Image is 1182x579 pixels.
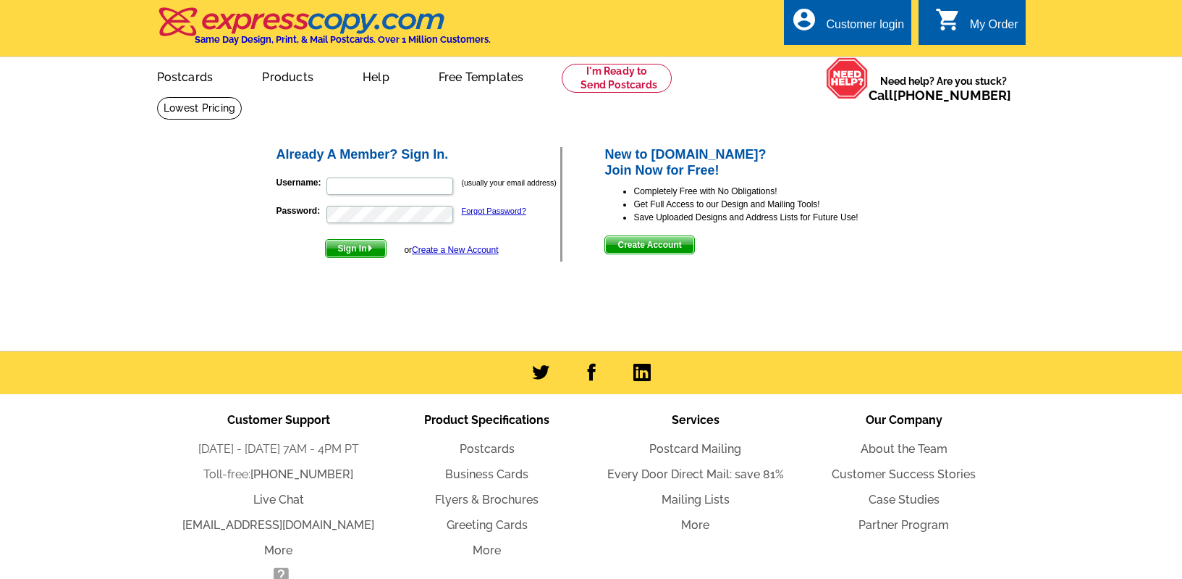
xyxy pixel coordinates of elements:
span: Our Company [866,413,942,427]
a: [PHONE_NUMBER] [893,88,1011,103]
i: account_circle [791,7,817,33]
button: Sign In [325,239,387,258]
i: shopping_cart [935,7,961,33]
label: Password: [276,204,325,217]
a: Live Chat [253,493,304,507]
span: Create Account [605,236,693,254]
a: Postcards [134,59,237,93]
a: Case Studies [869,493,940,507]
a: Customer Success Stories [832,467,976,481]
a: Postcard Mailing [649,442,741,456]
a: Greeting Cards [447,518,528,532]
a: Mailing Lists [662,493,730,507]
a: Free Templates [415,59,547,93]
a: account_circle Customer login [791,16,904,34]
div: or [404,243,498,257]
a: Same Day Design, Print, & Mail Postcards. Over 1 Million Customers. [157,17,491,45]
li: Get Full Access to our Design and Mailing Tools! [633,198,908,211]
a: More [681,518,709,532]
li: Save Uploaded Designs and Address Lists for Future Use! [633,211,908,224]
a: Partner Program [858,518,949,532]
li: [DATE] - [DATE] 7AM - 4PM PT [174,441,383,458]
label: Username: [276,176,325,189]
small: (usually your email address) [462,178,557,187]
h4: Same Day Design, Print, & Mail Postcards. Over 1 Million Customers. [195,34,491,45]
a: Products [239,59,337,93]
span: Sign In [326,240,386,257]
a: Help [339,59,413,93]
span: Customer Support [227,413,330,427]
a: Forgot Password? [462,207,526,215]
div: My Order [970,18,1018,38]
a: Flyers & Brochures [435,493,539,507]
a: Create a New Account [412,245,498,255]
h2: Already A Member? Sign In. [276,147,561,163]
a: Business Cards [445,467,528,481]
li: Completely Free with No Obligations! [633,185,908,198]
img: button-next-arrow-white.png [367,245,373,251]
span: Call [869,88,1011,103]
span: Need help? Are you stuck? [869,74,1018,103]
a: More [264,543,292,557]
a: [EMAIL_ADDRESS][DOMAIN_NAME] [182,518,374,532]
a: More [473,543,501,557]
button: Create Account [604,236,694,254]
a: About the Team [861,442,947,456]
span: Services [672,413,719,427]
span: Product Specifications [424,413,549,427]
a: shopping_cart My Order [935,16,1018,34]
a: [PHONE_NUMBER] [250,467,353,481]
div: Customer login [826,18,904,38]
li: Toll-free: [174,466,383,483]
h2: New to [DOMAIN_NAME]? Join Now for Free! [604,147,908,178]
a: Every Door Direct Mail: save 81% [607,467,784,481]
img: help [826,57,869,99]
a: Postcards [460,442,515,456]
